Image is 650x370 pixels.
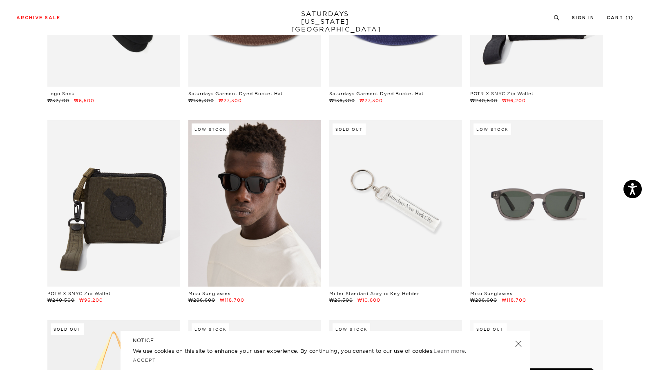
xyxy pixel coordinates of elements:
a: Logo Sock [47,91,74,96]
span: ₩10,600 [357,297,380,303]
div: Sold Out [333,123,366,135]
span: ₩136,300 [329,98,355,103]
a: Archive Sale [16,16,60,20]
div: Low Stock [192,123,229,135]
a: Miller Standard Acrylic Key Holder [329,291,419,296]
span: ₩6,500 [74,98,94,103]
span: ₩296,600 [188,297,215,303]
a: Cart (1) [607,16,634,20]
a: Saturdays Garment Dyed Bucket Hat [188,91,283,96]
span: ₩26,500 [329,297,353,303]
div: Low Stock [333,323,370,335]
div: Sold Out [51,323,84,335]
span: ₩27,300 [219,98,242,103]
span: ₩240,500 [470,98,498,103]
a: POTR X SNYC Zip Wallet [47,291,111,296]
span: ₩32,100 [47,98,69,103]
a: Saturdays Garment Dyed Bucket Hat [329,91,424,96]
p: We use cookies on this site to enhance your user experience. By continuing, you consent to our us... [133,347,489,355]
a: Miku Sunglasses [188,291,230,296]
span: ₩118,700 [220,297,244,303]
a: Miku Sunglasses [470,291,512,296]
a: POTR X SNYC Zip Wallet [470,91,534,96]
a: Accept [133,357,156,363]
span: ₩27,300 [360,98,383,103]
span: ₩296,600 [470,297,497,303]
small: 1 [628,16,631,20]
div: Low Stock [192,323,229,335]
span: ₩96,200 [79,297,103,303]
span: ₩118,700 [502,297,526,303]
div: Sold Out [474,323,507,335]
h5: NOTICE [133,337,518,344]
span: ₩96,200 [502,98,526,103]
a: Learn more [433,348,465,354]
span: ₩240,500 [47,297,75,303]
span: ₩136,300 [188,98,214,103]
a: Sign In [572,16,594,20]
div: Low Stock [474,123,511,135]
a: SATURDAYS[US_STATE][GEOGRAPHIC_DATA] [291,10,359,33]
